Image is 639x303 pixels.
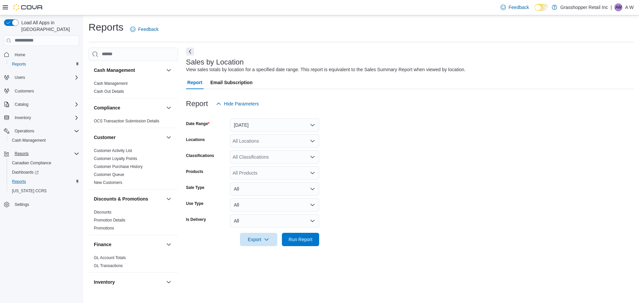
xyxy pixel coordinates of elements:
[186,137,205,142] label: Locations
[4,47,79,227] nav: Complex example
[186,153,214,158] label: Classifications
[165,278,173,286] button: Inventory
[9,159,79,167] span: Canadian Compliance
[9,187,79,195] span: Washington CCRS
[12,127,37,135] button: Operations
[12,87,79,95] span: Customers
[9,178,79,186] span: Reports
[614,3,622,11] div: A W
[186,48,194,56] button: Next
[94,196,163,202] button: Discounts & Promotions
[310,170,315,176] button: Open list of options
[94,164,143,169] a: Customer Purchase History
[9,187,49,195] a: [US_STATE] CCRS
[12,100,79,108] span: Catalog
[9,159,54,167] a: Canadian Compliance
[94,279,163,285] button: Inventory
[12,74,28,81] button: Users
[560,3,608,11] p: Grasshopper Retail Inc
[94,241,163,248] button: Finance
[94,180,122,185] a: New Customers
[1,100,82,109] button: Catalog
[224,100,259,107] span: Hide Parameters
[9,168,79,176] span: Dashboards
[94,81,127,86] a: Cash Management
[15,202,29,207] span: Settings
[94,255,126,260] a: GL Account Totals
[12,87,37,95] a: Customers
[12,188,47,194] span: [US_STATE] CCRS
[230,198,319,212] button: All
[89,21,123,34] h1: Reports
[1,50,82,60] button: Home
[94,89,124,94] a: Cash Out Details
[94,67,163,74] button: Cash Management
[94,255,126,260] span: GL Account Totals
[12,114,79,122] span: Inventory
[611,3,612,11] p: |
[94,172,124,177] a: Customer Queue
[12,200,79,209] span: Settings
[498,1,532,14] a: Feedback
[1,126,82,136] button: Operations
[12,170,39,175] span: Dashboards
[12,127,79,135] span: Operations
[94,119,159,123] a: OCS Transaction Submission Details
[240,233,277,246] button: Export
[165,66,173,74] button: Cash Management
[15,88,34,94] span: Customers
[94,134,163,141] button: Customer
[165,240,173,248] button: Finance
[165,195,173,203] button: Discounts & Promotions
[7,136,82,145] button: Cash Management
[138,26,158,33] span: Feedback
[94,67,135,74] h3: Cash Management
[1,200,82,209] button: Settings
[9,60,29,68] a: Reports
[12,62,26,67] span: Reports
[165,104,173,112] button: Compliance
[89,208,178,235] div: Discounts & Promotions
[244,233,273,246] span: Export
[15,75,25,80] span: Users
[186,121,210,126] label: Date Range
[9,136,48,144] a: Cash Management
[7,168,82,177] a: Dashboards
[12,114,34,122] button: Inventory
[94,156,137,161] a: Customer Loyalty Points
[15,128,34,134] span: Operations
[282,233,319,246] button: Run Report
[15,115,31,120] span: Inventory
[94,263,123,268] span: GL Transactions
[186,217,206,222] label: Is Delivery
[1,149,82,158] button: Reports
[15,52,25,58] span: Home
[12,150,31,158] button: Reports
[89,117,178,128] div: Compliance
[94,263,123,268] a: GL Transactions
[509,4,529,11] span: Feedback
[89,147,178,189] div: Customer
[1,73,82,82] button: Users
[12,160,51,166] span: Canadian Compliance
[9,136,79,144] span: Cash Management
[94,218,125,223] span: Promotion Details
[12,51,79,59] span: Home
[94,210,111,215] a: Discounts
[12,179,26,184] span: Reports
[94,104,120,111] h3: Compliance
[289,236,313,243] span: Run Report
[94,226,114,231] span: Promotions
[187,76,202,89] span: Report
[186,66,466,73] div: View sales totals by location for a specified date range. This report is equivalent to the Sales ...
[7,177,82,186] button: Reports
[94,148,132,153] a: Customer Activity List
[127,23,161,36] a: Feedback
